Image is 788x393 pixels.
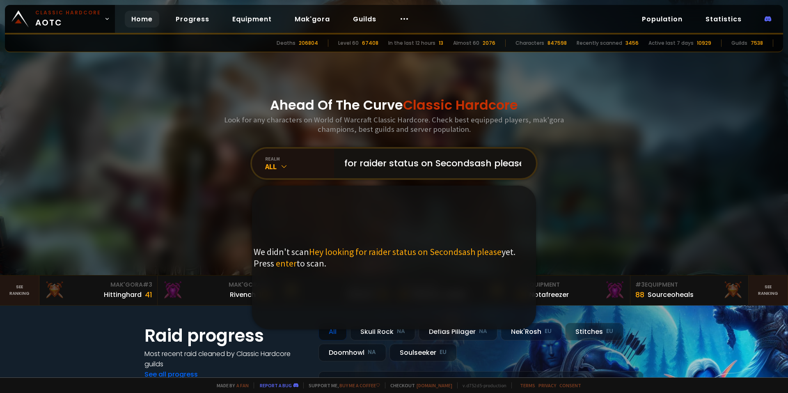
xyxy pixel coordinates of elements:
div: 847598 [547,39,567,47]
a: #2Equipment88Notafreezer [512,276,630,305]
div: Equipment [635,280,743,289]
div: In the last 12 hours [388,39,435,47]
a: [DOMAIN_NAME] [417,382,452,388]
a: Mak'Gora#2Rivench100 [158,276,276,305]
div: Notafreezer [529,290,569,300]
a: Progress [169,11,216,28]
h4: Most recent raid cleaned by Classic Hardcore guilds [144,349,309,369]
div: Soulseeker [389,344,457,361]
a: Terms [520,382,535,388]
div: Rivench [230,290,256,300]
a: Privacy [538,382,556,388]
a: Statistics [699,11,748,28]
input: Search a character... [339,149,526,178]
span: v. d752d5 - production [457,382,506,388]
a: [DATE]zgpetri on godDefias Pillager8 /90 [318,371,644,393]
span: AOTC [35,9,101,29]
small: NA [479,327,487,336]
span: Classic Hardcore [403,96,518,114]
small: EU [606,327,613,336]
a: Equipment [226,11,278,28]
div: Level 60 [338,39,359,47]
div: Sourceoheals [648,290,694,300]
a: Seeranking [749,276,788,305]
div: Stitches [565,323,623,340]
div: Doomhowl [318,344,386,361]
div: Active last 7 days [648,39,694,47]
a: Home [125,11,159,28]
span: Checkout [385,382,452,388]
div: 88 [635,289,644,300]
a: Report a bug [260,382,292,388]
div: 13 [439,39,443,47]
small: Classic Hardcore [35,9,101,16]
a: Classic HardcoreAOTC [5,5,115,33]
div: 7538 [751,39,763,47]
small: EU [440,348,447,356]
a: Mak'gora [288,11,337,28]
div: realm [265,156,334,162]
a: Population [635,11,689,28]
small: EU [545,327,552,336]
div: Recently scanned [577,39,622,47]
div: 10929 [697,39,711,47]
div: 41 [145,289,152,300]
span: enter [276,257,297,269]
h3: Look for any characters on World of Warcraft Classic Hardcore. Check best equipped players, mak'g... [221,115,567,134]
h1: Ahead Of The Curve [270,95,518,115]
span: Made by [212,382,249,388]
p: We didn't scan yet. Press to scan. [254,246,534,269]
div: 3456 [625,39,639,47]
a: See all progress [144,370,198,379]
small: NA [397,327,405,336]
div: Almost 60 [453,39,479,47]
span: Support me, [303,382,380,388]
div: Guilds [731,39,747,47]
a: a fan [236,382,249,388]
div: Defias Pillager [419,323,497,340]
div: All [265,162,334,171]
div: 206804 [299,39,318,47]
div: Equipment [517,280,625,289]
a: #3Equipment88Sourceoheals [630,276,749,305]
div: Hittinghard [104,290,142,300]
div: Nek'Rosh [501,323,562,340]
a: Consent [559,382,581,388]
div: 67408 [362,39,378,47]
div: 2076 [483,39,495,47]
h1: Raid progress [144,323,309,349]
a: Mak'Gora#3Hittinghard41 [39,276,158,305]
span: # 3 [635,280,645,289]
div: Mak'Gora [44,280,152,289]
small: NA [368,348,376,356]
div: Skull Rock [350,323,415,340]
span: # 3 [143,280,152,289]
div: Mak'Gora [163,280,270,289]
div: Deaths [277,39,295,47]
a: Buy me a coffee [339,382,380,388]
div: Characters [515,39,544,47]
div: All [318,323,347,340]
span: Hey looking for raider status on Secondsash please [309,246,502,257]
a: Guilds [346,11,383,28]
